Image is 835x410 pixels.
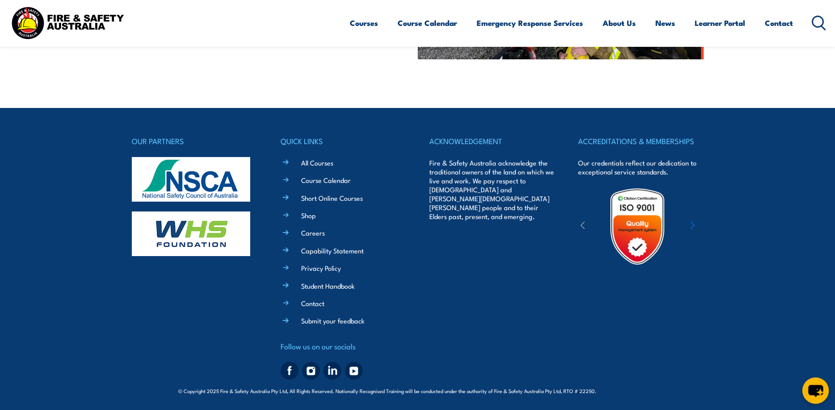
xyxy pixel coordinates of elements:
[603,11,636,35] a: About Us
[598,187,676,265] img: Untitled design (19)
[301,193,363,203] a: Short Online Courses
[132,157,250,202] img: nsca-logo-footer
[301,228,325,237] a: Careers
[281,135,406,147] h4: QUICK LINKS
[578,135,703,147] h4: ACCREDITATIONS & MEMBERSHIPS
[301,316,365,325] a: Submit your feedback
[132,211,250,256] img: whs-logo-footer
[178,386,657,395] span: © Copyright 2025 Fire & Safety Australia Pty Ltd, All Rights Reserved. Nationally Recognised Trai...
[301,263,341,273] a: Privacy Policy
[802,377,829,404] button: chat-button
[350,11,378,35] a: Courses
[301,175,351,185] a: Course Calendar
[281,340,406,352] h4: Follow us on our socials
[301,211,316,220] a: Shop
[301,281,355,290] a: Student Handbook
[655,11,675,35] a: News
[301,158,333,167] a: All Courses
[301,246,364,255] a: Capability Statement
[677,211,755,242] img: ewpa-logo
[398,11,457,35] a: Course Calendar
[477,11,583,35] a: Emergency Response Services
[301,298,324,308] a: Contact
[429,135,554,147] h4: ACKNOWLEDGEMENT
[132,135,257,147] h4: OUR PARTNERS
[578,158,703,176] p: Our credentials reflect our dedication to exceptional service standards.
[625,386,657,395] a: KND Digital
[429,158,554,221] p: Fire & Safety Australia acknowledge the traditional owners of the land on which we live and work....
[607,387,657,394] span: Site:
[695,11,745,35] a: Learner Portal
[765,11,793,35] a: Contact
